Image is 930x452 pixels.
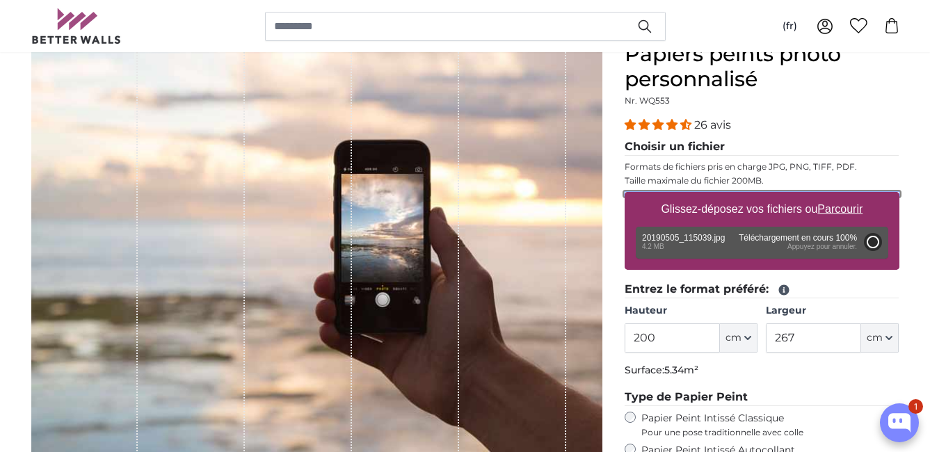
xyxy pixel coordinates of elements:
[908,399,923,414] div: 1
[766,304,899,318] label: Largeur
[641,412,899,438] label: Papier Peint Intissé Classique
[625,364,899,378] p: Surface:
[625,175,899,186] p: Taille maximale du fichier 200MB.
[817,203,863,215] u: Parcourir
[625,304,757,318] label: Hauteur
[867,331,883,345] span: cm
[625,161,899,172] p: Formats de fichiers pris en charge JPG, PNG, TIFF, PDF.
[625,281,899,298] legend: Entrez le format préféré:
[625,42,899,92] h1: Papiers peints photo personnalisé
[625,389,899,406] legend: Type de Papier Peint
[720,323,757,353] button: cm
[664,364,698,376] span: 5.34m²
[771,14,808,39] button: (fr)
[694,118,731,131] span: 26 avis
[880,403,919,442] button: Open chatbox
[625,118,694,131] span: 4.54 stars
[655,195,868,223] label: Glissez-déposez vos fichiers ou
[861,323,899,353] button: cm
[625,138,899,156] legend: Choisir un fichier
[641,427,899,438] span: Pour une pose traditionnelle avec colle
[725,331,741,345] span: cm
[625,95,670,106] span: Nr. WQ553
[31,8,122,44] img: Betterwalls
